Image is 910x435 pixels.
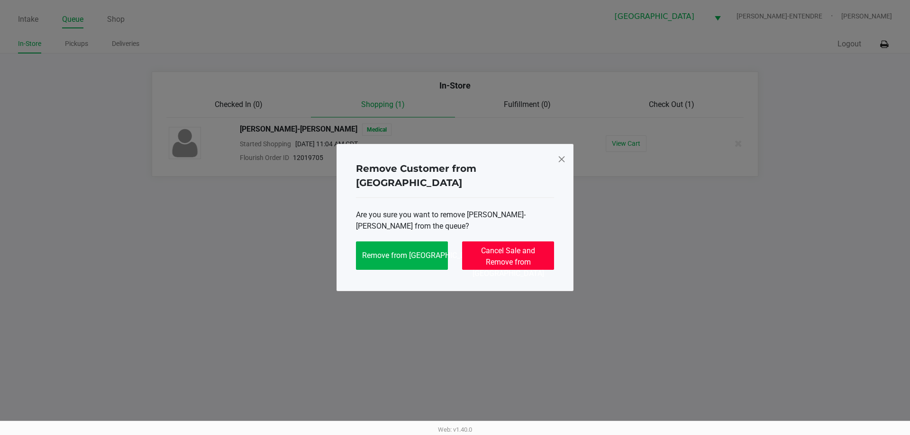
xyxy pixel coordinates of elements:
span: Remove from [GEOGRAPHIC_DATA] [362,251,481,260]
button: Remove from [GEOGRAPHIC_DATA] [356,241,448,270]
h4: Remove Customer from [GEOGRAPHIC_DATA] [356,161,554,190]
button: Cancel Sale and Remove from [GEOGRAPHIC_DATA] [462,241,554,270]
span: Web: v1.40.0 [438,426,472,433]
span: Are you sure you want to remove [PERSON_NAME]-[PERSON_NAME] from the queue? [356,210,526,231]
span: Cancel Sale and Remove from [GEOGRAPHIC_DATA] [473,246,544,278]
